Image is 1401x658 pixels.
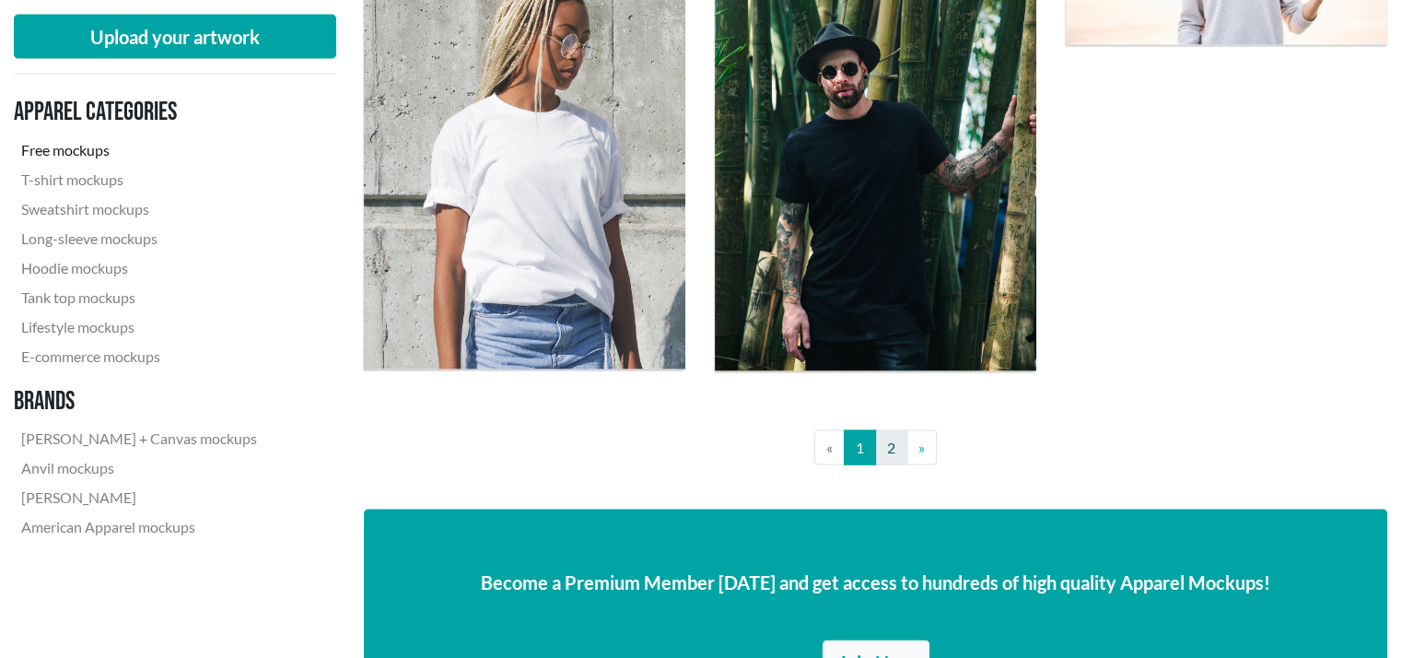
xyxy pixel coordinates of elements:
a: Hoodie mockups [14,253,264,283]
a: [PERSON_NAME] [14,483,264,512]
h3: Brands [14,386,264,417]
a: E-commerce mockups [14,342,264,371]
a: Sweatshirt mockups [14,194,264,224]
a: Tank top mockups [14,283,264,312]
a: [PERSON_NAME] + Canvas mockups [14,424,264,453]
a: American Apparel mockups [14,512,264,542]
a: 2 [875,430,907,465]
a: 1 [844,430,876,465]
button: Upload your artwork [14,15,336,59]
a: T-shirt mockups [14,165,264,194]
a: Free mockups [14,135,264,165]
a: Anvil mockups [14,453,264,483]
p: Become a Premium Member [DATE] and get access to hundreds of high quality Apparel Mockups! [393,569,1358,596]
a: Lifestyle mockups [14,312,264,342]
h3: Apparel categories [14,97,264,128]
span: » [918,439,925,456]
a: Long-sleeve mockups [14,224,264,253]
